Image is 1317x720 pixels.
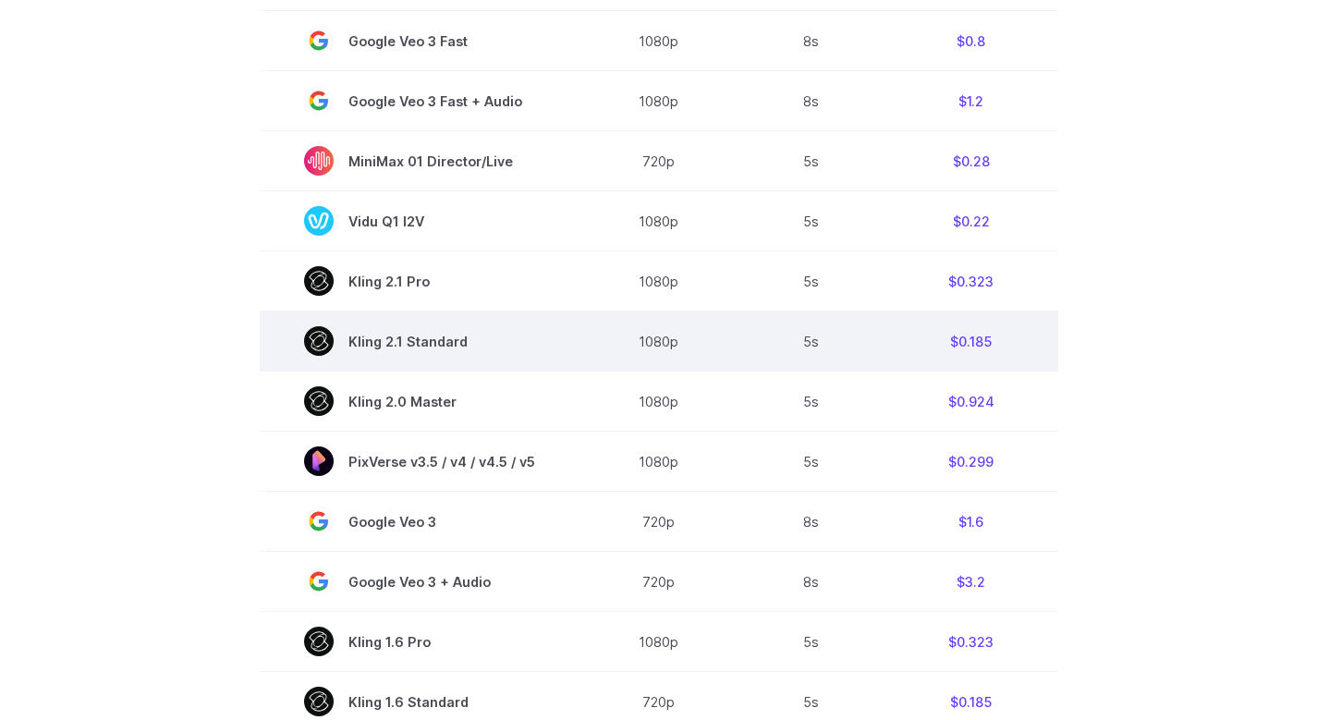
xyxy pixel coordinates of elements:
td: 720p [579,492,738,552]
td: 5s [738,191,884,251]
span: Google Veo 3 + Audio [304,567,535,596]
td: $1.6 [884,492,1058,552]
td: $0.28 [884,131,1058,191]
td: 5s [738,432,884,492]
td: 1080p [579,311,738,372]
span: Kling 2.1 Standard [304,326,535,356]
span: PixVerse v3.5 / v4 / v4.5 / v5 [304,446,535,476]
td: 5s [738,131,884,191]
span: Google Veo 3 [304,506,535,536]
td: $0.924 [884,372,1058,432]
td: $0.22 [884,191,1058,251]
td: $3.2 [884,552,1058,612]
td: $0.185 [884,311,1058,372]
td: 1080p [579,372,738,432]
td: 5s [738,372,884,432]
td: 720p [579,131,738,191]
td: 1080p [579,71,738,131]
td: 1080p [579,191,738,251]
span: Kling 1.6 Standard [304,687,535,716]
span: Vidu Q1 I2V [304,206,535,236]
td: $0.323 [884,612,1058,672]
span: Kling 2.0 Master [304,386,535,416]
td: 1080p [579,432,738,492]
td: 5s [738,612,884,672]
td: $0.299 [884,432,1058,492]
td: $0.8 [884,11,1058,71]
td: 1080p [579,612,738,672]
td: 1080p [579,251,738,311]
td: 5s [738,251,884,311]
span: Kling 2.1 Pro [304,266,535,296]
span: Google Veo 3 Fast + Audio [304,86,535,116]
span: Google Veo 3 Fast [304,26,535,55]
td: 5s [738,311,884,372]
td: 1080p [579,11,738,71]
td: 8s [738,552,884,612]
td: $1.2 [884,71,1058,131]
td: 8s [738,11,884,71]
td: $0.323 [884,251,1058,311]
td: 720p [579,552,738,612]
span: Kling 1.6 Pro [304,627,535,656]
span: MiniMax 01 Director/Live [304,146,535,176]
td: 8s [738,492,884,552]
td: 8s [738,71,884,131]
